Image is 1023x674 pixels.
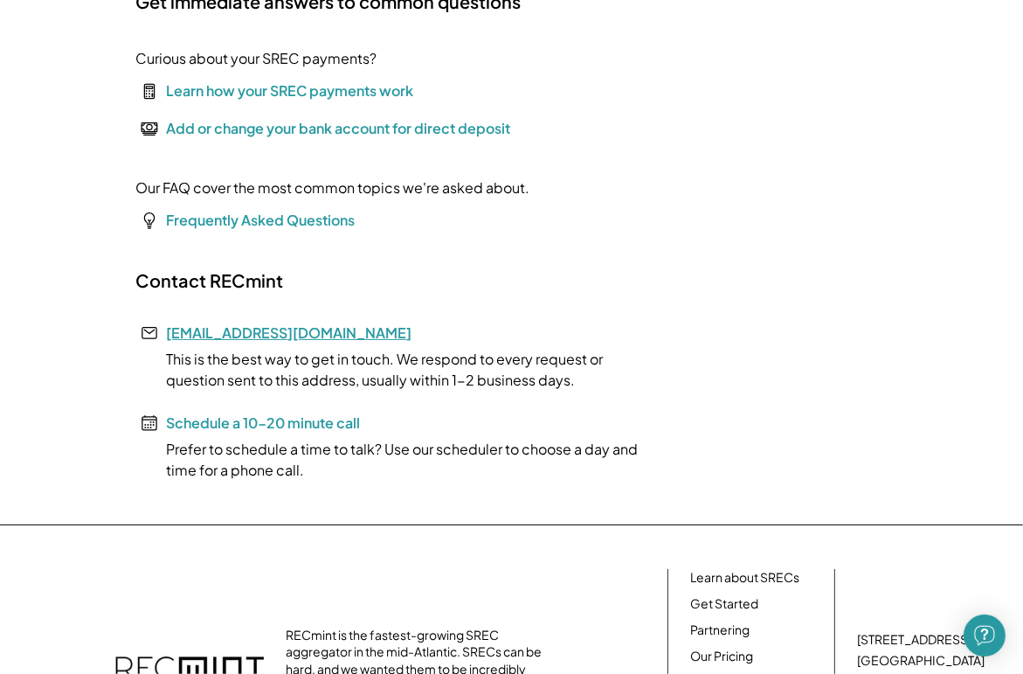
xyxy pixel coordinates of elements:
h2: Contact RECmint [136,269,284,292]
a: Partnering [690,622,750,639]
a: [EMAIL_ADDRESS][DOMAIN_NAME] [167,323,412,342]
a: Our Pricing [690,648,753,665]
a: Frequently Asked Questions [167,211,356,229]
div: This is the best way to get in touch. We respond to every request or question sent to this addres... [136,349,660,391]
div: Add or change your bank account for direct deposit [167,118,511,139]
div: Prefer to schedule a time to talk? Use our scheduler to choose a day and time for a phone call. [136,439,660,481]
div: Curious about your SREC payments? [136,48,377,69]
a: Learn about SRECs [690,569,799,587]
div: [STREET_ADDRESS] [857,631,971,649]
a: Schedule a 10-20 minute call [167,413,361,432]
a: Get Started [690,595,758,613]
div: [GEOGRAPHIC_DATA] [857,652,985,670]
div: Our FAQ cover the most common topics we're asked about. [136,177,530,198]
div: Learn how your SREC payments work [167,80,414,101]
div: Open Intercom Messenger [964,615,1006,657]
